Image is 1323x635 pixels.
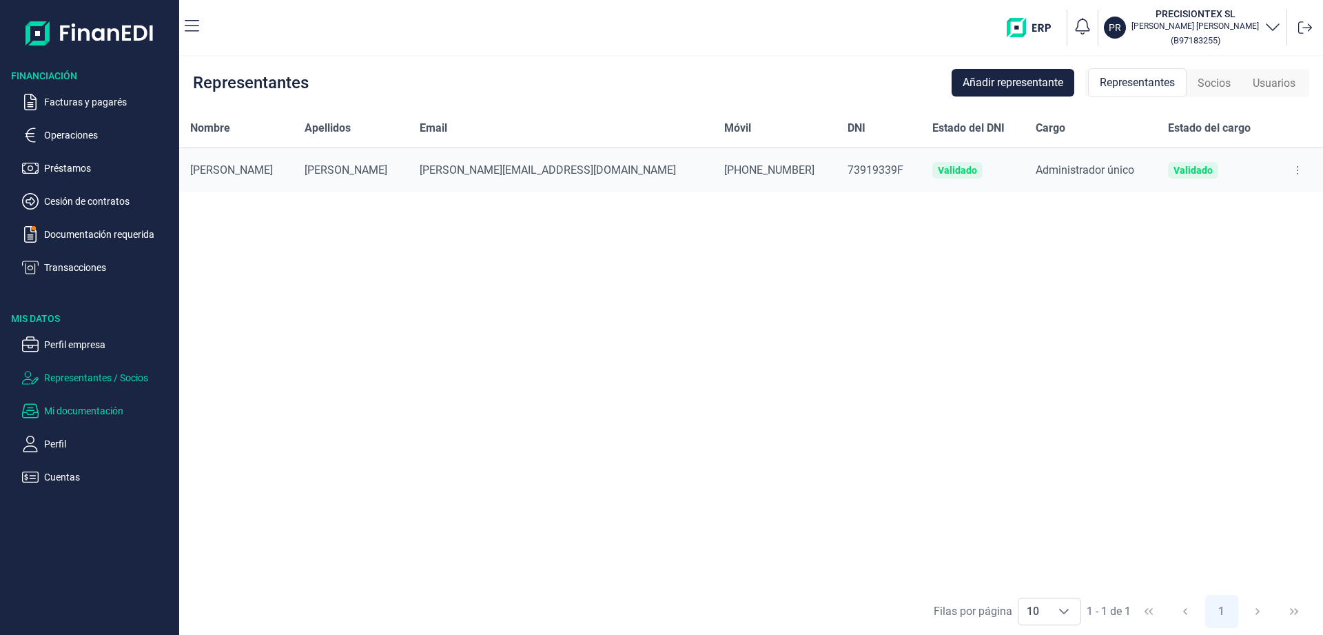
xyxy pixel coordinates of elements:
[44,226,174,243] p: Documentación requerida
[848,163,903,177] span: 73919339F
[305,163,387,177] span: [PERSON_NAME]
[1198,75,1231,92] span: Socios
[305,120,351,137] span: Apellidos
[44,469,174,485] p: Cuentas
[22,94,174,110] button: Facturas y pagarés
[724,163,814,177] span: [PHONE_NUMBER]
[25,11,154,55] img: Logo de aplicación
[22,370,174,386] button: Representantes / Socios
[22,259,174,276] button: Transacciones
[22,226,174,243] button: Documentación requerida
[22,193,174,210] button: Cesión de contratos
[1241,595,1274,628] button: Next Page
[1109,21,1121,34] p: PR
[22,160,174,177] button: Préstamos
[963,74,1063,91] span: Añadir representante
[22,436,174,452] button: Perfil
[1047,598,1080,625] div: Choose
[22,127,174,143] button: Operaciones
[1018,598,1047,625] span: 10
[952,69,1074,97] button: Añadir representante
[44,193,174,210] p: Cesión de contratos
[934,603,1012,620] div: Filas por página
[44,259,174,276] p: Transacciones
[420,163,676,177] span: [PERSON_NAME][EMAIL_ADDRESS][DOMAIN_NAME]
[190,163,273,177] span: [PERSON_NAME]
[938,165,977,176] div: Validado
[1253,75,1295,92] span: Usuarios
[420,120,447,137] span: Email
[1087,606,1131,617] span: 1 - 1 de 1
[1131,7,1259,21] h3: PRECISIONTEX SL
[848,120,865,137] span: DNI
[1036,163,1134,177] span: Administrador único
[44,403,174,419] p: Mi documentación
[1173,165,1213,176] div: Validado
[1088,68,1187,97] div: Representantes
[44,370,174,386] p: Representantes / Socios
[44,94,174,110] p: Facturas y pagarés
[1205,595,1238,628] button: Page 1
[1187,70,1242,97] div: Socios
[1036,120,1065,137] span: Cargo
[44,436,174,452] p: Perfil
[1242,70,1306,97] div: Usuarios
[1131,21,1259,32] p: [PERSON_NAME] [PERSON_NAME]
[44,127,174,143] p: Operaciones
[22,469,174,485] button: Cuentas
[190,120,230,137] span: Nombre
[1278,595,1311,628] button: Last Page
[1171,35,1220,46] small: Copiar cif
[44,160,174,177] p: Préstamos
[1132,595,1165,628] button: First Page
[1104,7,1281,48] button: PRPRECISIONTEX SL[PERSON_NAME] [PERSON_NAME](B97183255)
[1168,120,1251,137] span: Estado del cargo
[932,120,1005,137] span: Estado del DNI
[1007,18,1061,37] img: erp
[193,74,309,91] div: Representantes
[1169,595,1202,628] button: Previous Page
[724,120,751,137] span: Móvil
[22,336,174,353] button: Perfil empresa
[1100,74,1175,91] span: Representantes
[44,336,174,353] p: Perfil empresa
[22,403,174,419] button: Mi documentación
